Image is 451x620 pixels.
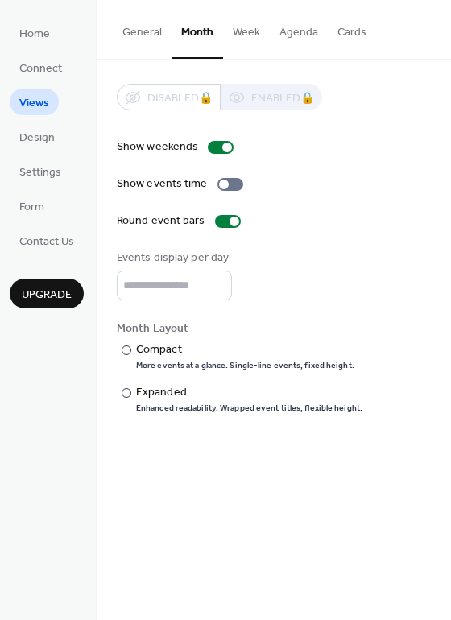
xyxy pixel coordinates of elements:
[117,250,229,267] div: Events display per day
[136,384,359,401] div: Expanded
[117,138,198,155] div: Show weekends
[10,19,60,46] a: Home
[10,279,84,308] button: Upgrade
[19,60,62,77] span: Connect
[136,341,351,358] div: Compact
[10,227,84,254] a: Contact Us
[19,234,74,250] span: Contact Us
[117,176,208,192] div: Show events time
[10,158,71,184] a: Settings
[117,213,205,229] div: Round event bars
[10,123,64,150] a: Design
[22,287,72,304] span: Upgrade
[19,199,44,216] span: Form
[19,164,61,181] span: Settings
[10,192,54,219] a: Form
[19,26,50,43] span: Home
[19,130,55,147] span: Design
[117,320,428,337] div: Month Layout
[10,89,59,115] a: Views
[136,360,354,371] div: More events at a glance. Single-line events, fixed height.
[19,95,49,112] span: Views
[10,54,72,81] a: Connect
[136,403,362,414] div: Enhanced readability. Wrapped event titles, flexible height.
